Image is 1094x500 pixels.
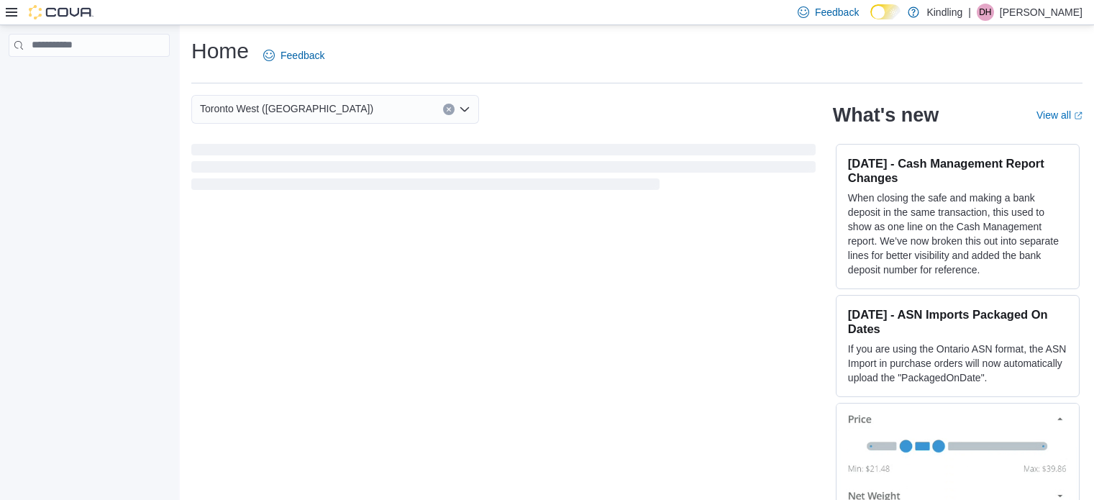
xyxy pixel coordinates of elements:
[848,156,1067,185] h3: [DATE] - Cash Management Report Changes
[191,37,249,65] h1: Home
[833,104,939,127] h2: What's new
[443,104,455,115] button: Clear input
[977,4,994,21] div: Darren Hammond
[815,5,859,19] span: Feedback
[848,342,1067,385] p: If you are using the Ontario ASN format, the ASN Import in purchase orders will now automatically...
[191,147,816,193] span: Loading
[9,60,170,94] nav: Complex example
[1036,109,1082,121] a: View allExternal link
[459,104,470,115] button: Open list of options
[870,4,901,19] input: Dark Mode
[200,100,373,117] span: Toronto West ([GEOGRAPHIC_DATA])
[257,41,330,70] a: Feedback
[926,4,962,21] p: Kindling
[1074,112,1082,120] svg: External link
[281,48,324,63] span: Feedback
[979,4,991,21] span: DH
[968,4,971,21] p: |
[848,307,1067,336] h3: [DATE] - ASN Imports Packaged On Dates
[848,191,1067,277] p: When closing the safe and making a bank deposit in the same transaction, this used to show as one...
[29,5,94,19] img: Cova
[1000,4,1082,21] p: [PERSON_NAME]
[870,19,871,20] span: Dark Mode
